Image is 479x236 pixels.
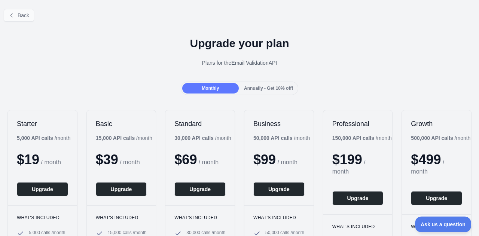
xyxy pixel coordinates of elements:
[253,152,276,167] span: $ 99
[253,119,305,128] h2: Business
[411,119,462,128] h2: Growth
[332,119,384,128] h2: Professional
[253,135,293,141] b: 50,000 API calls
[253,134,310,142] div: / month
[411,134,470,142] div: / month
[332,135,374,141] b: 150,000 API calls
[411,152,441,167] span: $ 499
[174,152,197,167] span: $ 69
[174,119,226,128] h2: Standard
[174,134,231,142] div: / month
[411,135,453,141] b: 500,000 API calls
[332,152,362,167] span: $ 199
[174,135,214,141] b: 30,000 API calls
[415,217,472,232] iframe: Toggle Customer Support
[332,134,392,142] div: / month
